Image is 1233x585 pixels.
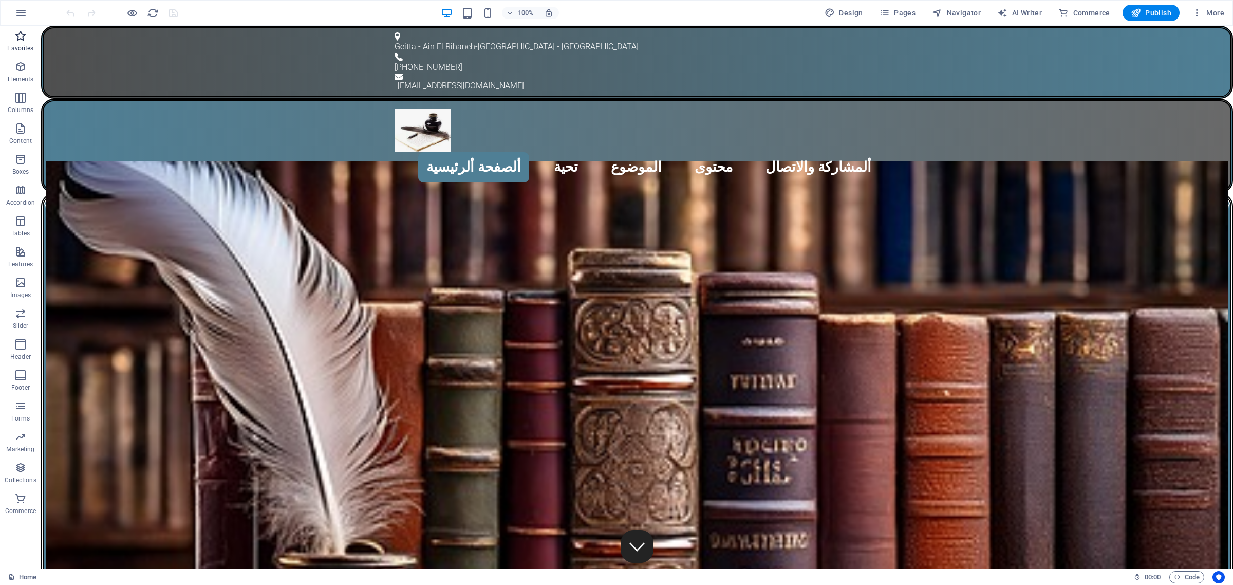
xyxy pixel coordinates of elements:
button: Pages [875,5,920,21]
span: Design [825,8,863,18]
p: Columns [8,106,33,114]
button: Design [820,5,867,21]
span: Pages [880,8,916,18]
p: Elements [8,75,34,83]
span: More [1192,8,1224,18]
p: Footer [11,383,30,392]
span: Commerce [1058,8,1110,18]
button: Publish [1123,5,1180,21]
i: Reload page [147,7,159,19]
button: More [1188,5,1228,21]
p: Marketing [6,445,34,453]
p: Features [8,260,33,268]
p: Accordion [6,198,35,207]
p: Commerce [5,507,36,515]
p: Boxes [12,168,29,176]
button: Navigator [928,5,985,21]
a: [PHONE_NUMBER] [353,27,830,48]
i: On resize automatically adjust zoom level to fit chosen device. [544,8,553,17]
button: Commerce [1054,5,1114,21]
p: Collections [5,476,36,484]
button: 100% [502,7,538,19]
span: : [1152,573,1153,581]
button: AI Writer [993,5,1046,21]
p: Header [10,353,31,361]
p: Favorites [7,44,33,52]
h6: Session time [1134,571,1161,583]
span: Code [1174,571,1200,583]
span: 00 00 [1145,571,1161,583]
div: Design (Ctrl+Alt+Y) [820,5,867,21]
button: Code [1169,571,1204,583]
button: reload [146,7,159,19]
p: Tables [11,229,30,237]
p: Images [10,291,31,299]
p: Forms [11,414,30,423]
button: Usercentrics [1212,571,1225,583]
a: Click to cancel selection. Double-click to open Pages [8,571,36,583]
button: Click here to leave preview mode and continue editing [126,7,138,19]
span: AI Writer [997,8,1042,18]
p: Slider [13,322,29,330]
span: Publish [1131,8,1171,18]
span: Navigator [932,8,981,18]
h6: 100% [517,7,534,19]
p: Content [9,137,32,145]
